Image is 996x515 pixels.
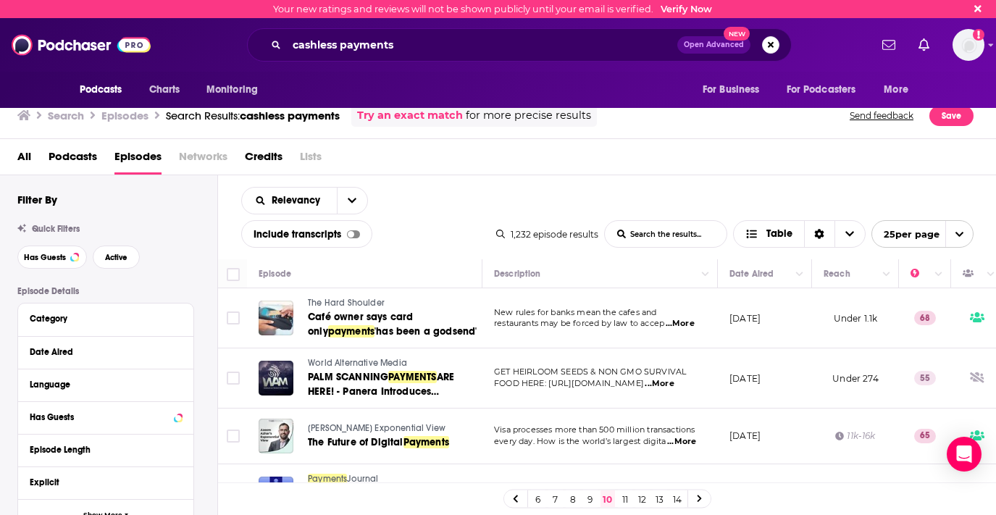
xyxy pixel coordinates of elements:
[667,436,696,448] span: ...More
[930,266,947,283] button: Column Actions
[388,371,436,383] span: PAYMENTS
[242,196,337,206] button: open menu
[911,265,931,282] div: Power Score
[403,436,449,448] span: Payments
[166,109,340,122] a: Search Results:cashless payments
[872,223,939,246] span: 25 per page
[494,378,644,388] span: FOOD HERE: [URL][DOMAIN_NAME]
[308,297,480,310] a: The Hard Shoulder
[733,220,866,248] button: Choose View
[947,437,982,472] div: Open Intercom Messenger
[494,307,657,317] span: New rules for banks mean the cafes and
[300,145,322,175] span: Lists
[914,311,936,325] p: 68
[308,358,407,368] span: World Alternative Media
[496,229,598,240] div: 1,232 episode results
[245,145,283,175] a: Credits
[914,371,936,385] p: 55
[953,29,984,61] button: Show profile menu
[724,27,750,41] span: New
[30,412,170,422] div: Has Guests
[347,474,378,484] span: Journal
[494,424,695,435] span: Visa processes more than 500 million transactions
[30,440,182,459] button: Episode Length
[466,107,591,124] span: for more precise results
[308,357,480,370] a: World Alternative Media
[30,477,172,487] div: Explicit
[645,378,674,390] span: ...More
[287,33,677,56] input: Search podcasts, credits, & more...
[308,436,403,448] span: The Future of Digital
[973,29,984,41] svg: Email not verified
[834,313,878,324] span: Under 1.1k
[227,430,240,443] span: Toggle select row
[30,473,182,491] button: Explicit
[48,109,84,122] h3: Search
[241,220,372,248] div: Include transcripts
[357,107,463,124] a: Try an exact match
[661,4,712,14] a: Verify Now
[30,347,172,357] div: Date Aired
[30,375,182,393] button: Language
[227,311,240,325] span: Toggle select row
[308,310,480,339] a: Café owner says card onlypayments'has been a godsend'
[666,318,695,330] span: ...More
[494,367,686,377] span: GET HEIRLOOM SEEDS & NON GMO SURVIVAL
[12,31,151,59] img: Podchaser - Follow, Share and Rate Podcasts
[729,430,761,442] p: [DATE]
[531,490,545,508] a: 6
[308,473,480,486] a: PaymentsJournal
[963,265,983,282] div: Has Guests
[835,430,875,442] div: 11k-16k
[697,266,714,283] button: Column Actions
[832,373,879,384] span: Under 274
[653,490,667,508] a: 13
[308,370,480,399] a: PALM SCANNINGPAYMENTSARE HERE! - Panera Introduces Technocratic Palm
[374,325,477,338] span: 'has been a godsend'
[196,76,277,104] button: open menu
[618,490,632,508] a: 11
[824,265,850,282] div: Reach
[17,145,31,175] a: All
[729,312,761,325] p: [DATE]
[30,380,172,390] div: Language
[337,188,367,214] button: open menu
[566,490,580,508] a: 8
[30,309,182,327] button: Category
[703,80,760,100] span: For Business
[30,408,182,426] button: Has Guests
[308,371,454,412] span: ARE HERE! - Panera Introduces Technocratic Palm
[766,229,792,239] span: Table
[17,193,57,206] h2: Filter By
[692,76,778,104] button: open menu
[729,372,761,385] p: [DATE]
[30,314,172,324] div: Category
[583,490,598,508] a: 9
[804,221,834,247] div: Sort Direction
[884,80,908,100] span: More
[272,196,325,206] span: Relevancy
[49,145,97,175] a: Podcasts
[308,422,480,435] a: [PERSON_NAME] Exponential View
[240,109,340,122] span: cashless payments
[241,187,368,214] h2: Choose List sort
[677,36,750,54] button: Open AdvancedNew
[670,490,685,508] a: 14
[308,371,388,383] span: PALM SCANNING
[729,265,774,282] div: Date Aired
[259,265,291,282] div: Episode
[227,372,240,385] span: Toggle select row
[913,33,935,57] a: Show notifications dropdown
[791,266,808,283] button: Column Actions
[914,429,936,443] p: 65
[494,265,540,282] div: Description
[635,490,650,508] a: 12
[140,76,189,104] a: Charts
[114,145,162,175] a: Episodes
[80,80,122,100] span: Podcasts
[953,29,984,61] img: User Profile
